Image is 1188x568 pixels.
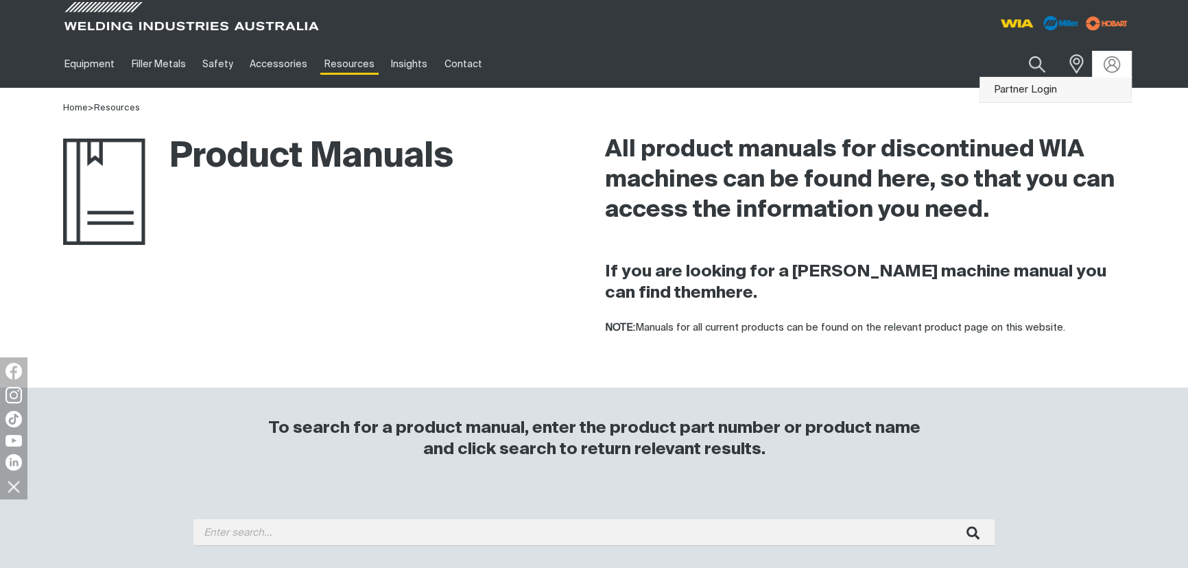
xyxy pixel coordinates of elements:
a: Filler Metals [123,40,193,88]
a: Partner Login [980,78,1131,103]
a: Resources [94,104,140,113]
input: Enter search... [193,519,995,546]
button: Search products [1014,48,1060,80]
span: > [88,104,94,113]
p: Manuals for all current products can be found on the relevant product page on this website. [605,320,1125,336]
a: here. [716,285,757,301]
a: Home [63,104,88,113]
a: Equipment [56,40,123,88]
a: Resources [316,40,383,88]
a: Accessories [241,40,316,88]
input: Product name or item number... [997,48,1060,80]
h1: Product Manuals [63,135,453,180]
img: TikTok [5,411,22,427]
img: miller [1082,13,1132,34]
a: Insights [383,40,436,88]
strong: NOTE: [605,322,635,333]
img: YouTube [5,435,22,447]
a: Contact [436,40,490,88]
strong: If you are looking for a [PERSON_NAME] machine manual you can find them [605,263,1106,301]
img: Instagram [5,387,22,403]
h3: To search for a product manual, enter the product part number or product name and click search to... [262,418,926,460]
img: hide socials [2,475,25,498]
h2: All product manuals for discontinued WIA machines can be found here, so that you can access the i... [605,135,1125,226]
img: Facebook [5,363,22,379]
a: Safety [194,40,241,88]
img: LinkedIn [5,454,22,471]
nav: Main [56,40,863,88]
